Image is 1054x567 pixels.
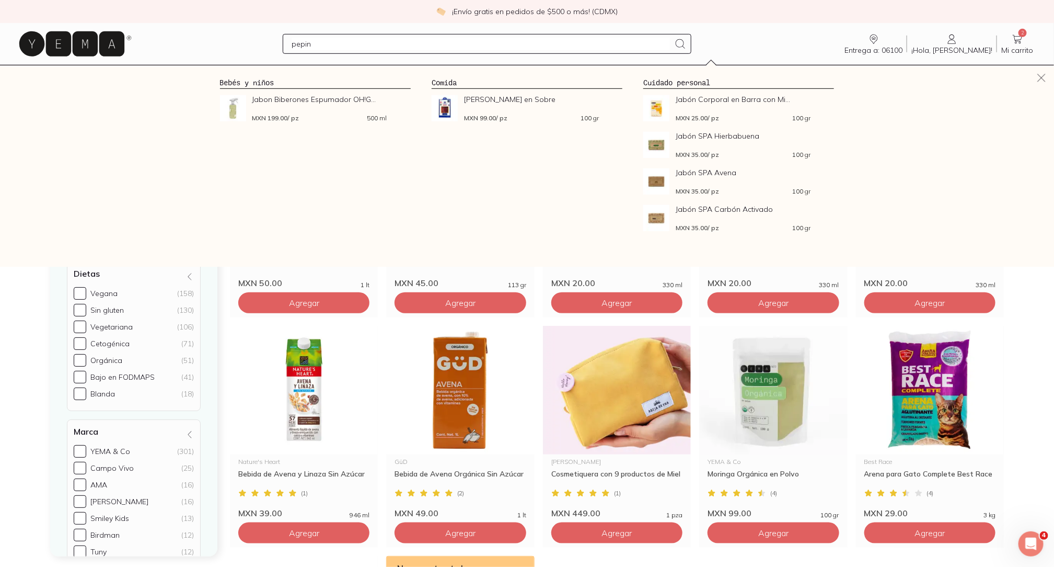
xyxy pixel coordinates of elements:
[432,95,458,121] img: Jamón Serrano en Sobre
[220,95,411,121] a: Jabon Biberones Espumador OH!GANICSJabon Biberones Espumador OH!G...MXN 199.00/ pz500 ml
[792,188,810,195] span: 100 gr
[643,78,710,87] a: Cuidado personal
[386,326,534,518] a: Bebida de Avena Orgánica Sin Azúcar GÜDGüDBebida de Avena Orgánica Sin Azúcar(2)MXN 49.001 lt
[90,480,107,490] div: AMA
[74,354,86,367] input: Orgánica(51)
[699,326,847,455] img: Moringa orgánica en polvo.
[517,512,526,518] span: 1 lt
[40,65,107,86] a: pasillo-todos-link
[220,78,274,87] a: Bebés y niños
[758,298,789,308] span: Agregar
[643,95,669,121] img: Jabón Corporal en Barra con Miel
[543,326,691,455] img: Frente
[864,469,995,488] div: Arena para Gato Complete Best Race
[927,490,934,496] span: ( 4 )
[90,339,130,348] div: Cetogénica
[914,528,945,538] span: Agregar
[74,304,86,316] input: Sin gluten(130)
[90,530,120,540] div: Birdman
[140,65,212,86] a: Sucursales 📍
[395,278,438,288] span: MXN 45.00
[238,278,282,288] span: MXN 50.00
[74,268,100,279] h4: Dietas
[464,115,507,121] span: MXN 99.00 / pz
[976,282,995,288] span: 330 ml
[90,463,134,473] div: Campo Vivo
[181,339,194,348] div: (71)
[457,490,464,496] span: ( 2 )
[997,33,1037,55] a: 2Mi carrito
[90,447,130,456] div: YEMA & Co
[352,65,435,86] a: Los estrenos ✨
[819,282,839,288] span: 330 ml
[643,205,669,231] img: Jabón SPA Carbón Activado
[708,523,839,543] button: Agregar
[74,287,86,300] input: Vegana(158)
[177,322,194,332] div: (106)
[395,508,438,518] span: MXN 49.00
[508,282,526,288] span: 113 gr
[864,278,908,288] span: MXN 20.00
[792,152,810,158] span: 100 gr
[840,33,907,55] a: Entrega a: 06100
[238,469,369,488] div: Bebida de Avena y Linaza Sin Azúcar
[911,46,992,55] span: ¡Hola, [PERSON_NAME]!
[708,278,751,288] span: MXN 20.00
[181,372,194,382] div: (41)
[67,262,201,411] div: Dietas
[74,512,86,525] input: Smiley Kids(13)
[177,305,194,315] div: (130)
[74,388,86,400] input: Blanda(18)
[350,512,369,518] span: 946 ml
[238,459,369,465] div: Nature's Heart
[551,469,682,488] div: Cosmetiquera con 9 productos de Miel
[90,497,148,506] div: [PERSON_NAME]
[181,514,194,523] div: (13)
[643,168,669,195] img: Jabón SPA Avena
[643,205,834,231] a: Jabón SPA Carbón ActivadoJabón SPA Carbón ActivadoMXN 35.00/ pz100 gr
[1018,29,1027,37] span: 2
[181,497,194,506] div: (16)
[551,292,682,313] button: Agregar
[90,372,155,382] div: Bajo en FODMAPS
[676,205,810,213] span: Jabón SPA Carbón Activado
[238,508,282,518] span: MXN 39.00
[792,225,810,231] span: 100 gr
[238,523,369,543] button: Agregar
[864,292,995,313] button: Agregar
[666,512,682,518] span: 1 pza
[90,289,118,298] div: Vegana
[289,298,319,308] span: Agregar
[856,326,1004,455] img: Arena para Gato Complete Best Race
[643,95,834,121] a: Jabón Corporal en Barra con MielJabón Corporal en Barra con Mi...MXN 25.00/ pz100 gr
[445,298,476,308] span: Agregar
[367,115,387,121] span: 500 ml
[844,46,902,55] span: Entrega a: 06100
[181,480,194,490] div: (16)
[181,463,194,473] div: (25)
[74,495,86,508] input: [PERSON_NAME](16)
[252,115,299,121] span: MXN 199.00 / pz
[395,459,526,465] div: GüD
[676,152,719,158] span: MXN 35.00 / pz
[1018,531,1044,557] iframe: Intercom live chat
[252,95,387,104] span: Jabon Biberones Espumador OH!G...
[543,326,691,518] a: Frente[PERSON_NAME]Cosmetiquera con 9 productos de Miel(1)MXN 449.001 pza
[301,490,308,496] span: ( 1 )
[601,298,632,308] span: Agregar
[581,115,599,121] span: 100 gr
[395,523,526,543] button: Agregar
[90,305,124,315] div: Sin gluten
[663,282,682,288] span: 330 ml
[464,95,599,104] span: [PERSON_NAME] en Sobre
[676,168,810,177] span: Jabón SPA Avena
[551,459,682,465] div: [PERSON_NAME]
[74,445,86,458] input: YEMA & Co(301)
[74,529,86,541] input: Birdman(12)
[90,389,115,399] div: Blanda
[551,508,600,518] span: MXN 449.00
[792,115,810,121] span: 100 gr
[452,6,618,17] p: ¡Envío gratis en pedidos de $500 o más! (CDMX)
[230,326,378,455] img: Bebida de Avena y Linaza sin Azucar
[233,65,331,86] a: Los Imperdibles ⚡️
